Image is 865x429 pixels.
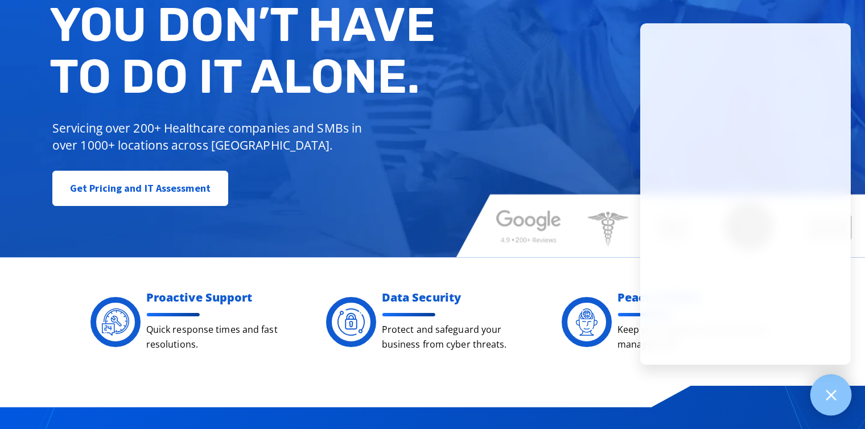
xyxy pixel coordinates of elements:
p: Servicing over 200+ Healthcare companies and SMBs in over 1000+ locations across [GEOGRAPHIC_DATA]. [52,119,370,154]
p: Quick response times and fast resolutions. [146,323,298,352]
iframe: Chatgenie Messenger [640,23,851,365]
h2: Proactive Support [146,292,298,303]
img: divider [146,313,201,316]
img: Digacore Security [337,308,365,336]
span: Get Pricing and IT Assessment [70,177,211,200]
img: Digacore 24 Support [102,308,129,336]
p: Protect and safeguard your business from cyber threats. [382,323,533,352]
img: divider [382,313,436,316]
p: Keep your systems monitored and managed 24/7. [617,323,769,352]
img: divider [617,313,672,316]
h2: Data Security [382,292,533,303]
h2: Peace of Mind [617,292,769,303]
img: Digacore Services - peace of mind [573,308,600,336]
a: Get Pricing and IT Assessment [52,171,228,206]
